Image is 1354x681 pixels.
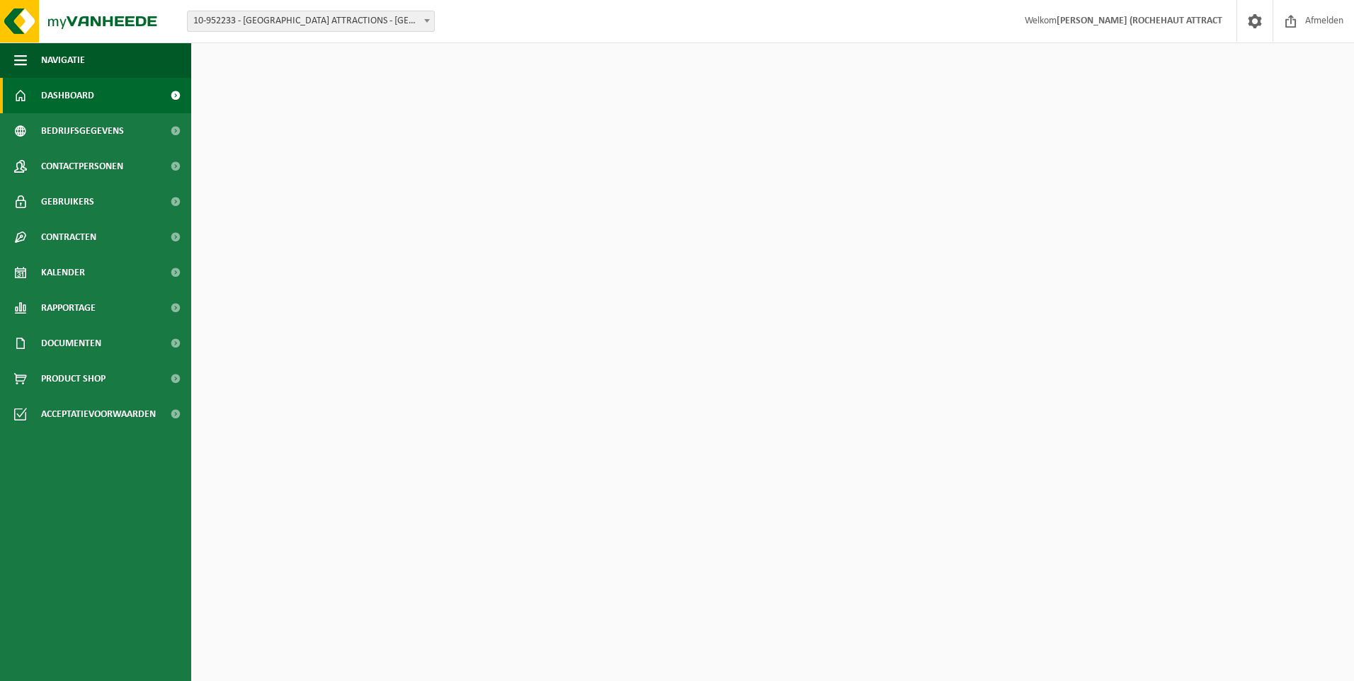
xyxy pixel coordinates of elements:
[41,42,85,78] span: Navigatie
[41,326,101,361] span: Documenten
[41,290,96,326] span: Rapportage
[41,149,123,184] span: Contactpersonen
[41,219,96,255] span: Contracten
[41,396,156,432] span: Acceptatievoorwaarden
[41,361,106,396] span: Product Shop
[41,255,85,290] span: Kalender
[41,184,94,219] span: Gebruikers
[41,113,124,149] span: Bedrijfsgegevens
[188,11,434,31] span: 10-952233 - ROCHEHAUT ATTRACTIONS - ROCHEHAUT
[1057,16,1222,26] strong: [PERSON_NAME] (ROCHEHAUT ATTRACT
[187,11,435,32] span: 10-952233 - ROCHEHAUT ATTRACTIONS - ROCHEHAUT
[41,78,94,113] span: Dashboard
